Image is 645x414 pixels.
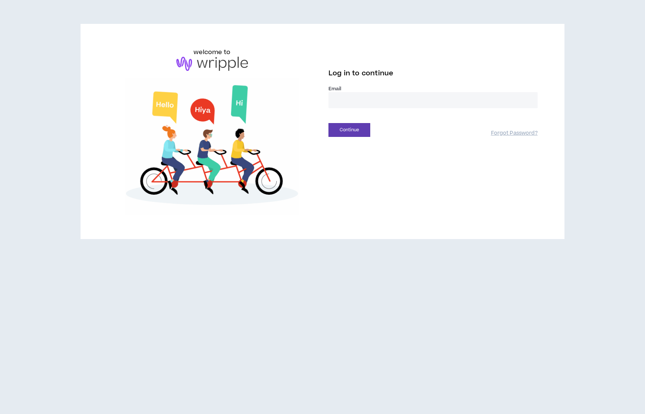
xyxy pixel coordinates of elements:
[328,123,370,137] button: Continue
[176,57,248,71] img: logo-brand.png
[193,48,230,57] h6: welcome to
[491,130,538,137] a: Forgot Password?
[107,78,317,216] img: Welcome to Wripple
[328,69,393,78] span: Log in to continue
[328,85,538,92] label: Email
